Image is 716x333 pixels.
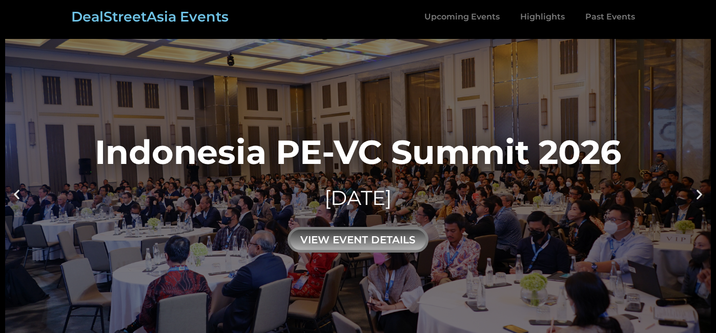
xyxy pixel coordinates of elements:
a: Past Events [575,5,645,29]
a: DealStreetAsia Events [71,8,229,25]
a: Upcoming Events [414,5,510,29]
a: Highlights [510,5,575,29]
div: [DATE] [95,184,621,212]
div: Indonesia PE-VC Summit 2026 [95,135,621,169]
div: view event details [288,227,428,253]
